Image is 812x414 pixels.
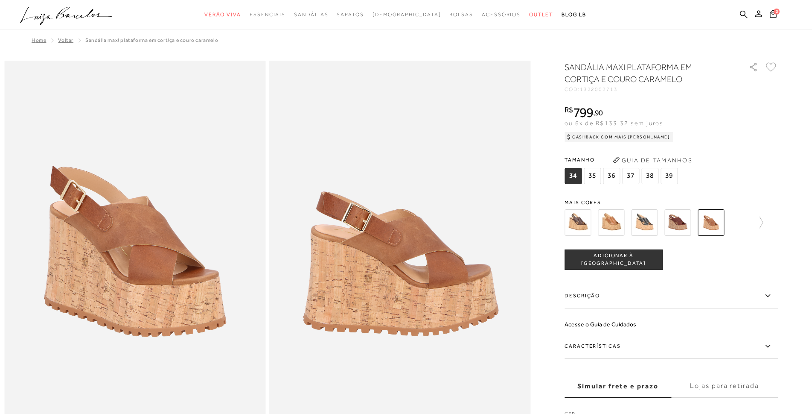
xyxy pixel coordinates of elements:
[529,12,553,18] span: Outlet
[641,168,658,184] span: 38
[593,109,603,117] i: ,
[565,284,778,308] label: Descrição
[482,12,521,18] span: Acessórios
[565,334,778,359] label: Características
[85,37,218,43] span: SANDÁLIA MAXI PLATAFORMA EM CORTIÇA E COURO CARAMELO
[698,209,724,236] img: SANDÁLIA MAXI PLATAFORMA EM CORTIÇA E COURO CARAMELO
[565,87,735,92] div: CÓD:
[598,209,624,236] img: SANDÁLIA MAXI PLATAFORMA CORTIÇA CARAMELO
[565,153,680,166] span: Tamanho
[562,7,586,23] a: BLOG LB
[565,252,662,267] span: ADICIONAR À [GEOGRAPHIC_DATA]
[373,12,441,18] span: [DEMOGRAPHIC_DATA]
[610,153,695,167] button: Guia de Tamanhos
[774,9,780,15] span: 0
[631,209,658,236] img: SANDÁLIA MAXI PLATAFORMA CORTIÇA PRETO
[664,209,691,236] img: SANDÁLIA MAXI PLATAFORMA EM CORTIÇA E COURO CAFÉ
[565,61,725,85] h1: SANDÁLIA MAXI PLATAFORMA EM CORTIÇA E COURO CARAMELO
[565,200,778,205] span: Mais cores
[565,209,591,236] img: SANDÁLIA DE SALTO ALTO PLATAFORMA EM COURO TEXTURIZADO CAFÉ
[373,7,441,23] a: noSubCategoriesText
[562,12,586,18] span: BLOG LB
[204,7,241,23] a: noSubCategoriesText
[565,375,671,398] label: Simular frete e prazo
[565,168,582,184] span: 34
[482,7,521,23] a: noSubCategoriesText
[603,168,620,184] span: 36
[595,108,603,117] span: 90
[449,12,473,18] span: Bolsas
[250,7,285,23] a: noSubCategoriesText
[584,168,601,184] span: 35
[565,132,673,142] div: Cashback com Mais [PERSON_NAME]
[573,105,593,120] span: 799
[565,321,636,328] a: Acesse o Guia de Cuidados
[565,250,663,270] button: ADICIONAR À [GEOGRAPHIC_DATA]
[767,9,779,21] button: 0
[529,7,553,23] a: noSubCategoriesText
[580,86,618,92] span: 1322002713
[204,12,241,18] span: Verão Viva
[250,12,285,18] span: Essenciais
[661,168,678,184] span: 39
[337,7,364,23] a: noSubCategoriesText
[294,12,328,18] span: Sandálias
[449,7,473,23] a: noSubCategoriesText
[565,120,663,126] span: ou 6x de R$133,32 sem juros
[565,106,573,114] i: R$
[337,12,364,18] span: Sapatos
[622,168,639,184] span: 37
[32,37,46,43] a: Home
[294,7,328,23] a: noSubCategoriesText
[671,375,778,398] label: Lojas para retirada
[58,37,73,43] a: Voltar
